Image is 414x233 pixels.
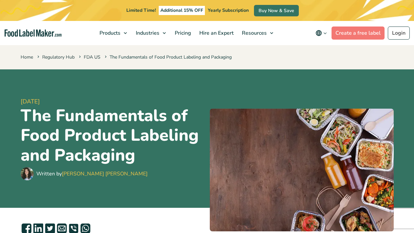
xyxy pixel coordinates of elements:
a: Hire an Expert [195,21,236,45]
a: Buy Now & Save [254,5,299,16]
span: Hire an Expert [197,29,234,37]
a: Create a free label [332,27,385,40]
a: Login [388,27,410,40]
span: The Fundamentals of Food Product Labeling and Packaging [103,54,232,60]
span: Pricing [173,29,192,37]
span: Products [98,29,121,37]
span: Industries [134,29,160,37]
h1: The Fundamentals of Food Product Labeling and Packaging [21,106,205,166]
a: [PERSON_NAME] [PERSON_NAME] [62,170,148,177]
a: Products [96,21,130,45]
span: Additional 15% OFF [159,6,205,15]
span: Limited Time! [126,7,156,13]
a: Resources [238,21,277,45]
span: Resources [240,29,267,37]
a: Regulatory Hub [42,54,75,60]
div: Written by [36,170,148,178]
a: Home [21,54,33,60]
span: Yearly Subscription [208,7,249,13]
a: Industries [132,21,169,45]
a: Pricing [171,21,194,45]
span: [DATE] [21,97,205,106]
a: FDA US [84,54,100,60]
img: Maria Abi Hanna - Food Label Maker [21,167,34,180]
